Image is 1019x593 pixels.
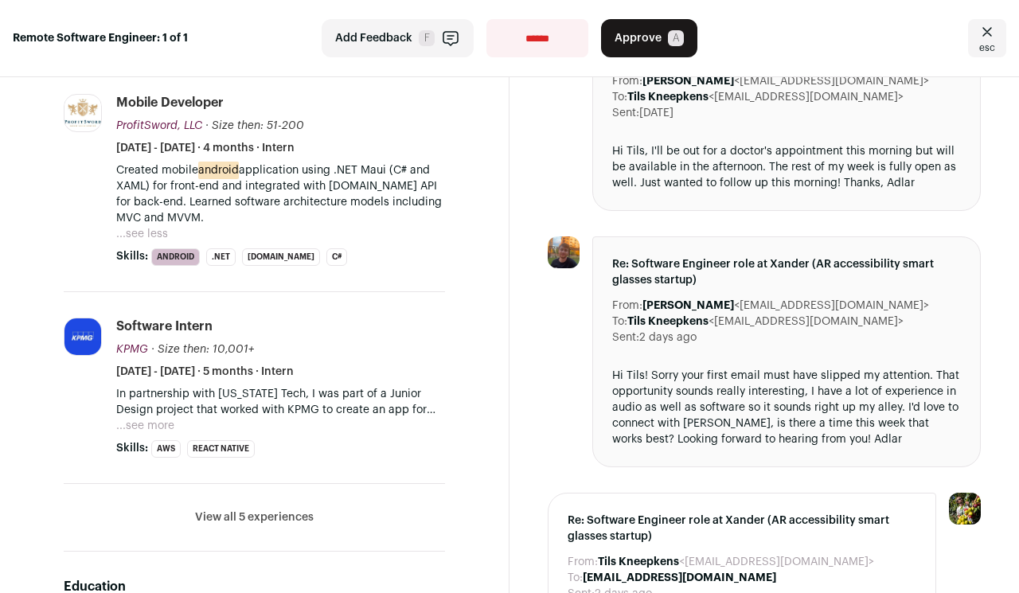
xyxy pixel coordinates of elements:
[206,248,236,266] li: .NET
[151,440,181,458] li: AWS
[116,418,174,434] button: ...see more
[151,248,200,266] li: Android
[642,76,734,87] b: [PERSON_NAME]
[205,120,304,131] span: · Size then: 51-200
[612,73,642,89] dt: From:
[612,143,961,191] div: Hi Tils, I'll be out for a doctor's appointment this morning but will be available in the afterno...
[568,554,598,570] dt: From:
[612,298,642,314] dt: From:
[968,19,1006,57] a: Close
[548,236,580,268] img: e4fa4027f373b77a9fcb6218ecf7cb0246baa8cc41fdb9a2780b6f2e6b526739.jpg
[322,19,474,57] button: Add Feedback F
[151,344,254,355] span: · Size then: 10,001+
[116,140,295,156] span: [DATE] - [DATE] · 4 months · Intern
[642,300,734,311] b: [PERSON_NAME]
[116,440,148,456] span: Skills:
[326,248,347,266] li: C#
[615,30,662,46] span: Approve
[668,30,684,46] span: A
[612,368,961,447] div: Hi Tils! Sorry your first email must have slipped my attention. That opportunity sounds really in...
[419,30,435,46] span: F
[627,92,709,103] b: Tils Kneepkens
[639,330,697,345] dd: 2 days ago
[116,386,445,418] p: In partnership with [US_STATE] Tech, I was part of a Junior Design project that worked with KPMG ...
[639,105,673,121] dd: [DATE]
[195,509,314,525] button: View all 5 experiences
[612,105,639,121] dt: Sent:
[116,318,213,335] div: Software Intern
[116,94,224,111] div: Mobile Developer
[627,314,904,330] dd: <[EMAIL_ADDRESS][DOMAIN_NAME]>
[116,120,202,131] span: ProfitSword, LLC
[612,89,627,105] dt: To:
[116,226,168,242] button: ...see less
[116,344,148,355] span: KPMG
[979,41,995,54] span: esc
[612,256,961,288] span: Re: Software Engineer role at Xander (AR accessibility smart glasses startup)
[598,556,679,568] b: Tils Kneepkens
[612,314,627,330] dt: To:
[601,19,697,57] button: Approve A
[198,162,239,179] mark: android
[64,318,101,355] img: eddb03211a45f659db6d69210d5f9b3cb2583ca816a8607c435b798db2f448df.jpg
[242,248,320,266] li: [DOMAIN_NAME]
[13,30,188,46] strong: Remote Software Engineer: 1 of 1
[116,248,148,264] span: Skills:
[116,364,294,380] span: [DATE] - [DATE] · 5 months · Intern
[583,572,776,583] b: [EMAIL_ADDRESS][DOMAIN_NAME]
[642,73,929,89] dd: <[EMAIL_ADDRESS][DOMAIN_NAME]>
[116,162,445,226] p: Created mobile application using .NET Maui (C# and XAML) for front-end and integrated with [DOMAI...
[949,493,981,525] img: 6689865-medium_jpg
[627,316,709,327] b: Tils Kneepkens
[642,298,929,314] dd: <[EMAIL_ADDRESS][DOMAIN_NAME]>
[612,330,639,345] dt: Sent:
[598,554,874,570] dd: <[EMAIL_ADDRESS][DOMAIN_NAME]>
[627,89,904,105] dd: <[EMAIL_ADDRESS][DOMAIN_NAME]>
[568,570,583,586] dt: To:
[335,30,412,46] span: Add Feedback
[187,440,255,458] li: React Native
[568,513,916,544] span: Re: Software Engineer role at Xander (AR accessibility smart glasses startup)
[64,99,101,127] img: befca184df5c92ee23f687c23d0a9469bb1d697c4e120845d00312b1160c4f2c.jpg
